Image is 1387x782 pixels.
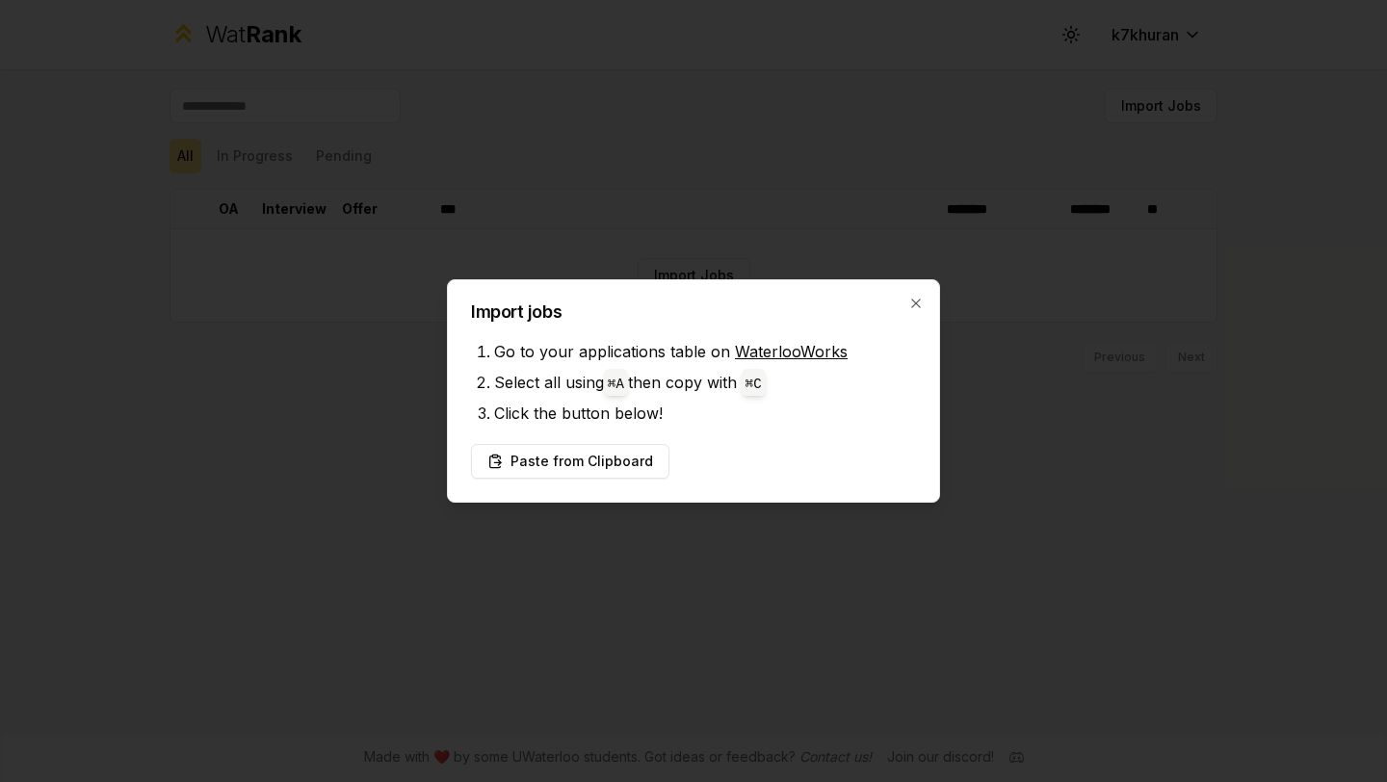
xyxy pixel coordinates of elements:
[494,398,916,429] li: Click the button below!
[608,377,624,392] code: ⌘ A
[746,377,762,392] code: ⌘ C
[471,444,669,479] button: Paste from Clipboard
[735,342,848,361] a: WaterlooWorks
[494,367,916,398] li: Select all using then copy with
[494,336,916,367] li: Go to your applications table on
[471,303,916,321] h2: Import jobs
